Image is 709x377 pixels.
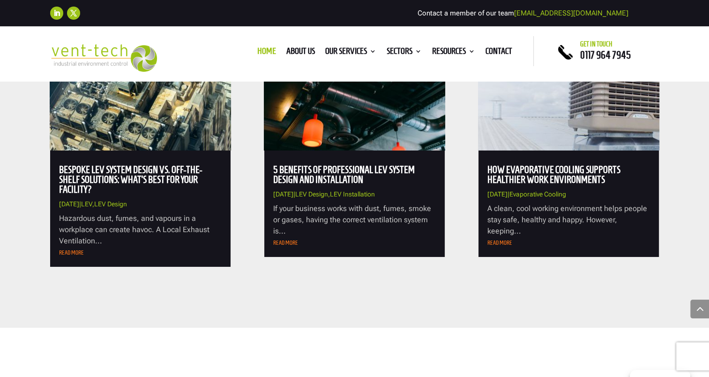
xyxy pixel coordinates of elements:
a: Follow on X [67,7,80,20]
span: [DATE] [487,190,507,198]
a: LEV Design [295,190,328,198]
a: LEV [81,200,92,208]
img: 2023-09-27T08_35_16.549ZVENT-TECH---Clear-background [50,44,157,72]
p: | , [273,189,436,200]
a: read more [273,239,298,246]
a: Follow on LinkedIn [50,7,63,20]
a: Our Services [325,48,376,58]
p: A clean, cool working environment helps people stay safe, healthy and happy. However, keeping... [487,203,650,236]
a: LEV Design [94,200,127,208]
a: 0117 964 7945 [580,49,631,60]
a: read more [59,249,84,256]
a: About us [286,48,315,58]
a: Bespoke LEV System Design vs. Off-the-Shelf Solutions: What’s Best for Your Facility? [59,164,202,195]
p: | [487,189,650,200]
p: If your business works with dust, fumes, smoke or gases, having the correct ventilation system is... [273,203,436,236]
span: [DATE] [273,190,293,198]
p: | , [59,199,222,210]
a: Contact [485,48,512,58]
a: 5 Benefits of Professional LEV System Design and Installation [273,164,415,185]
span: Contact a member of our team [418,9,628,17]
img: 5 Benefits of Professional LEV System Design and Installation [264,37,446,151]
p: Hazardous dust, fumes, and vapours in a workplace can create havoc. A Local Exhaust Ventilation... [59,213,222,246]
span: [DATE] [59,200,79,208]
a: Resources [432,48,475,58]
img: How Evaporative Cooling Supports Healthier Work Environments [478,37,660,151]
a: Evaporative Cooling [509,190,566,198]
img: Bespoke LEV System Design vs. Off-the-Shelf Solutions: What’s Best for Your Facility? [50,37,231,151]
a: read more [487,239,512,246]
span: Get in touch [580,40,612,48]
a: How Evaporative Cooling Supports Healthier Work Environments [487,164,620,185]
a: Home [257,48,276,58]
a: [EMAIL_ADDRESS][DOMAIN_NAME] [514,9,628,17]
a: Sectors [387,48,422,58]
a: LEV Installation [330,190,375,198]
